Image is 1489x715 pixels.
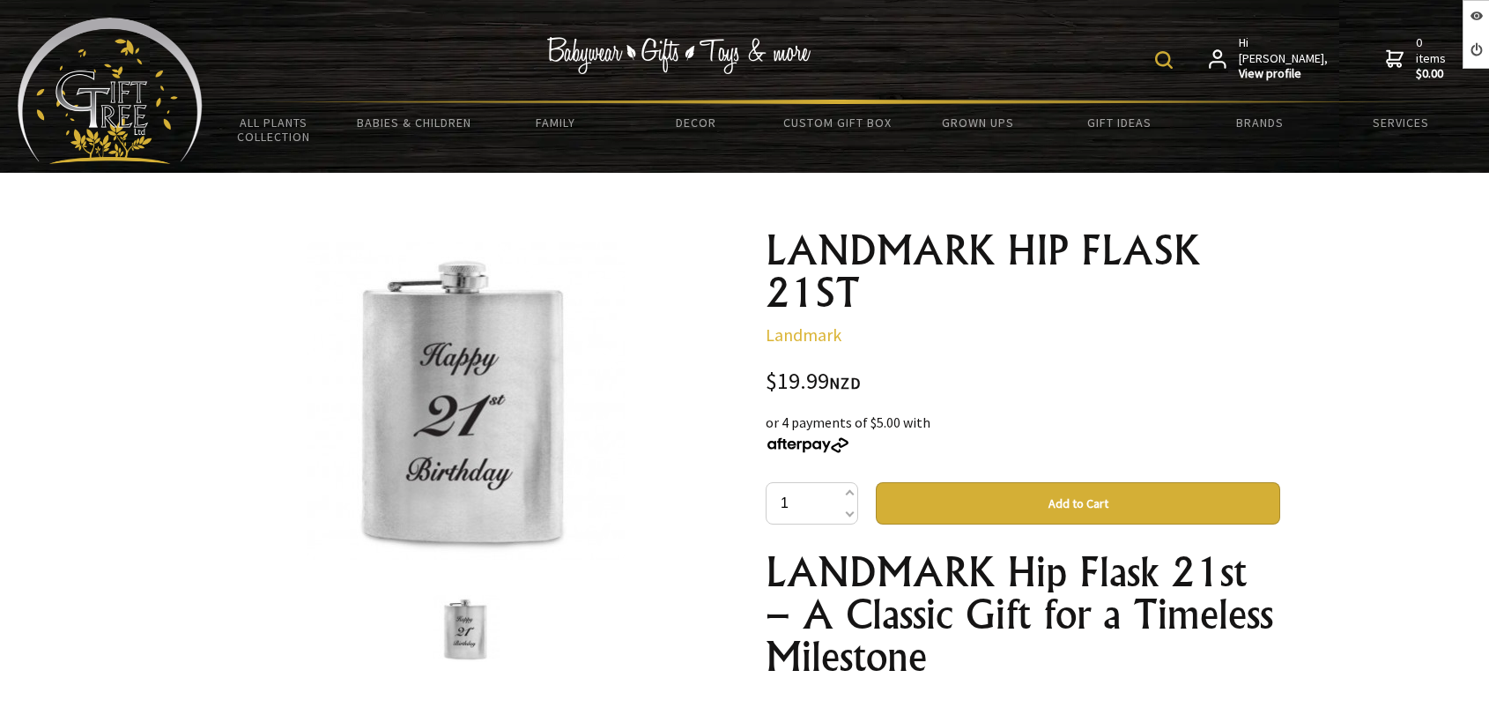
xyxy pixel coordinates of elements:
[1330,104,1471,141] a: Services
[907,104,1048,141] a: Grown Ups
[1155,51,1173,69] img: product search
[766,412,1280,454] div: or 4 payments of $5.00 with
[203,104,344,155] a: All Plants Collection
[766,370,1280,394] div: $19.99
[307,242,625,560] img: LANDMARK HIP FLASK 21ST
[626,104,767,141] a: Decor
[18,18,203,164] img: Babyware - Gifts - Toys and more...
[876,482,1280,525] button: Add to Cart
[1239,66,1330,82] strong: View profile
[433,595,500,662] img: LANDMARK HIP FLASK 21ST
[344,104,485,141] a: Babies & Children
[766,551,1280,678] h1: LANDMARK Hip Flask 21st – A Classic Gift for a Timeless Milestone
[1416,66,1449,82] strong: $0.00
[1416,34,1449,82] span: 0 items
[829,373,861,393] span: NZD
[1209,35,1330,82] a: Hi [PERSON_NAME],View profile
[767,104,907,141] a: Custom Gift Box
[1386,35,1449,82] a: 0 items$0.00
[766,229,1280,314] h1: LANDMARK HIP FLASK 21ST
[1048,104,1189,141] a: Gift Ideas
[547,37,811,74] img: Babywear - Gifts - Toys & more
[1239,35,1330,82] span: Hi [PERSON_NAME],
[766,324,841,346] a: Landmark
[485,104,626,141] a: Family
[1189,104,1330,141] a: Brands
[766,437,850,453] img: Afterpay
